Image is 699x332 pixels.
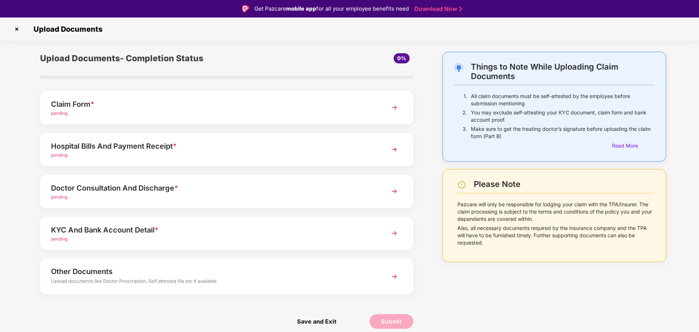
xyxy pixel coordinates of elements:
[471,125,653,140] p: Make sure to get the treating doctor’s signature before uploading the claim form (Part B)
[462,125,467,140] p: 3.
[51,110,67,116] span: pending
[40,52,289,65] div: Upload Documents- Completion Status
[462,109,467,124] p: 2.
[397,55,406,61] span: 0%
[388,185,401,198] img: svg+xml;base64,PHN2ZyBpZD0iTmV4dCIgeG1sbnM9Imh0dHA6Ly93d3cudzMub3JnLzIwMDAvc3ZnIiB3aWR0aD0iMzYiIG...
[457,224,653,246] p: Also, all necessary documents required by the insurance company and the TPA will have to be furni...
[388,270,401,283] img: svg+xml;base64,PHN2ZyBpZD0iTmV4dCIgeG1sbnM9Imh0dHA6Ly93d3cudzMub3JnLzIwMDAvc3ZnIiB3aWR0aD0iMzYiIG...
[51,224,373,236] div: KYC And Bank Account Detail
[51,266,373,277] div: Other Documents
[457,201,653,223] p: Pazcare will only be responsible for lodging your claim with the TPA/Insurer. The claim processin...
[254,4,409,13] div: Get Pazcare for all your employee benefits need
[26,25,106,34] span: Upload Documents
[459,5,462,13] img: Stroke
[388,227,401,240] img: svg+xml;base64,PHN2ZyBpZD0iTmV4dCIgeG1sbnM9Imh0dHA6Ly93d3cudzMub3JnLzIwMDAvc3ZnIiB3aWR0aD0iMzYiIG...
[11,23,23,35] img: svg+xml;base64,PHN2ZyBpZD0iQ3Jvc3MtMzJ4MzIiIHhtbG5zPSJodHRwOi8vd3d3LnczLm9yZy8yMDAwL3N2ZyIgd2lkdG...
[51,236,67,242] span: pending
[612,142,653,150] div: Read More
[51,194,67,200] span: pending
[51,152,67,158] span: pending
[414,5,460,13] a: Download Now
[388,101,401,114] img: svg+xml;base64,PHN2ZyBpZD0iTmV4dCIgeG1sbnM9Imh0dHA6Ly93d3cudzMub3JnLzIwMDAvc3ZnIiB3aWR0aD0iMzYiIG...
[474,179,653,189] div: Please Note
[471,109,653,124] p: You may exclude self-attesting your KYC document, claim form and bank account proof.
[457,180,466,189] img: svg+xml;base64,PHN2ZyBpZD0iV2FybmluZ18tXzI0eDI0IiBkYXRhLW5hbWU9Ildhcm5pbmcgLSAyNHgyNCIgeG1sbnM9Im...
[370,314,413,329] button: Submit
[51,277,373,287] div: Upload documents like Doctor Prescription, Self attested file etc if available.
[471,93,653,107] p: All claim documents must be self-attested by the employee before submission mentioning
[51,98,373,110] div: Claim Form
[471,62,653,81] div: Things to Note While Uploading Claim Documents
[388,143,401,156] img: svg+xml;base64,PHN2ZyBpZD0iTmV4dCIgeG1sbnM9Imh0dHA6Ly93d3cudzMub3JnLzIwMDAvc3ZnIiB3aWR0aD0iMzYiIG...
[290,314,344,329] span: Save and Exit
[464,93,467,107] p: 1.
[286,5,316,12] strong: mobile app
[242,5,249,12] img: Logo
[454,63,463,72] img: svg+xml;base64,PHN2ZyB4bWxucz0iaHR0cDovL3d3dy53My5vcmcvMjAwMC9zdmciIHdpZHRoPSIyNC4wOTMiIGhlaWdodD...
[51,182,373,194] div: Doctor Consultation And Discharge
[51,140,373,152] div: Hospital Bills And Payment Receipt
